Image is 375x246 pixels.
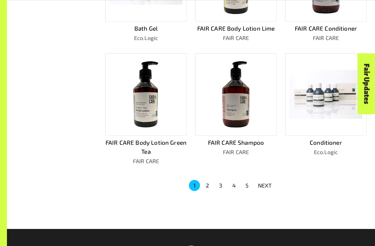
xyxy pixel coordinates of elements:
[189,180,200,191] button: page 1
[254,179,276,192] button: NEXT
[195,53,277,165] a: FAIR CARE ShampooFAIR CARE
[228,180,240,191] button: Go to page 4
[285,24,367,33] p: FAIR CARE Conditioner
[195,34,277,42] p: FAIR CARE
[195,24,277,33] p: FAIR CARE Body Lotion Lime
[258,181,272,190] p: NEXT
[285,148,367,156] p: Eco.Logic
[195,148,277,156] p: FAIR CARE
[285,34,367,42] p: FAIR CARE
[105,138,187,156] p: FAIR CARE Body Lotion Green Tea
[202,180,213,191] button: Go to page 2
[105,34,187,42] p: Eco.Logic
[188,179,276,192] nav: pagination navigation
[105,24,187,33] p: Bath Gel
[105,157,187,165] p: FAIR CARE
[195,138,277,147] p: FAIR CARE Shampoo
[285,138,367,147] p: Conditioner
[242,180,253,191] button: Go to page 5
[105,53,187,165] a: FAIR CARE Body Lotion Green TeaFAIR CARE
[285,53,367,165] a: ConditionerEco.Logic
[215,180,226,191] button: Go to page 3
